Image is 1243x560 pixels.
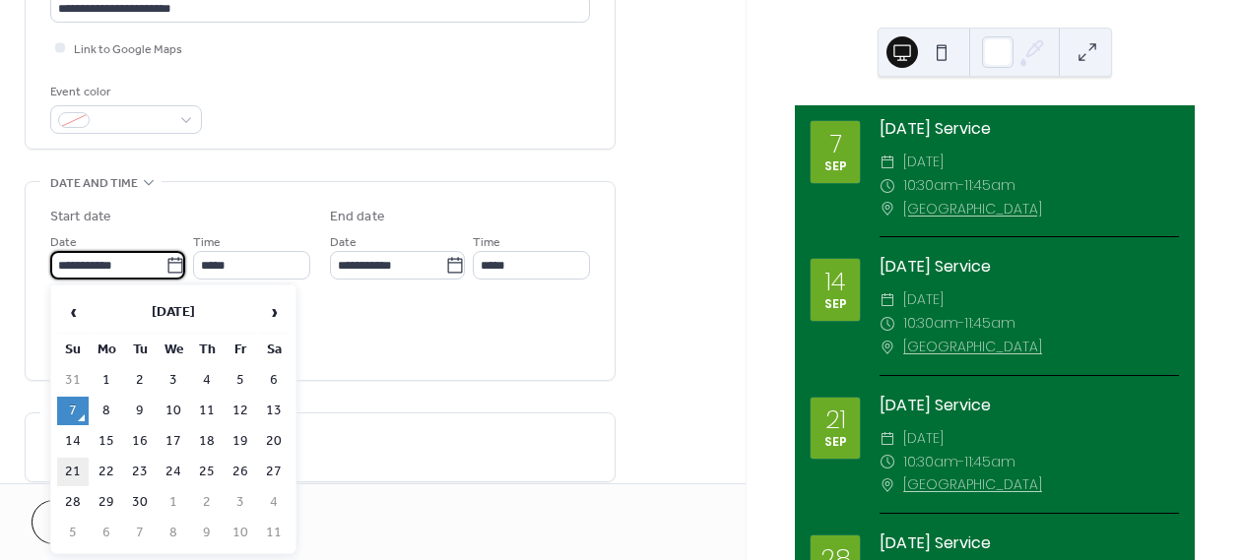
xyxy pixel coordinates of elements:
td: 23 [124,458,156,486]
td: 20 [258,427,290,456]
span: 11:45am [964,451,1015,474]
span: [DATE] [903,427,944,451]
td: 28 [57,488,89,517]
th: Tu [124,336,156,364]
td: 2 [191,488,223,517]
td: 10 [225,519,256,547]
span: Link to Google Maps [74,39,182,60]
td: 3 [225,488,256,517]
td: 12 [225,397,256,425]
div: ​ [880,174,895,198]
span: ‹ [58,292,88,332]
div: ​ [880,473,895,497]
span: 10:30am [903,451,958,474]
div: 7 [829,132,842,156]
span: - [958,451,964,474]
span: Date [50,232,77,253]
td: 15 [91,427,122,456]
td: 8 [158,519,189,547]
div: ​ [880,312,895,336]
div: [DATE] Service [880,394,1179,417]
td: 27 [258,458,290,486]
th: Mo [91,336,122,364]
td: 22 [91,458,122,486]
span: › [259,292,289,332]
th: Su [57,336,89,364]
td: 31 [57,366,89,395]
td: 6 [258,366,290,395]
div: Sep [824,298,847,311]
span: 10:30am [903,312,958,336]
span: [DATE] [903,288,944,312]
td: 1 [158,488,189,517]
td: 18 [191,427,223,456]
td: 4 [258,488,290,517]
td: 16 [124,427,156,456]
td: 6 [91,519,122,547]
div: 14 [825,270,845,294]
a: [GEOGRAPHIC_DATA] [903,198,1042,221]
span: Time [193,232,221,253]
td: 25 [191,458,223,486]
td: 5 [225,366,256,395]
div: [DATE] Service [880,255,1179,279]
th: We [158,336,189,364]
td: 2 [124,366,156,395]
td: 4 [191,366,223,395]
td: 5 [57,519,89,547]
div: ​ [880,427,895,451]
td: 13 [258,397,290,425]
td: 21 [57,458,89,486]
div: ​ [880,151,895,174]
span: - [958,312,964,336]
td: 14 [57,427,89,456]
span: 10:30am [903,174,958,198]
th: Sa [258,336,290,364]
div: [DATE] Service [880,117,1179,141]
span: 11:45am [964,312,1015,336]
span: 11:45am [964,174,1015,198]
div: End date [330,207,385,227]
td: 1 [91,366,122,395]
div: Start date [50,207,111,227]
div: ​ [880,336,895,359]
div: 21 [825,407,846,432]
td: 30 [124,488,156,517]
a: [GEOGRAPHIC_DATA] [903,473,1042,497]
th: [DATE] [91,291,256,334]
td: 7 [124,519,156,547]
td: 19 [225,427,256,456]
td: 29 [91,488,122,517]
td: 10 [158,397,189,425]
div: Sep [824,436,847,449]
td: 9 [124,397,156,425]
div: ​ [880,451,895,474]
th: Th [191,336,223,364]
div: Sep [824,160,847,173]
td: 8 [91,397,122,425]
button: Cancel [32,500,153,544]
span: Date [330,232,357,253]
td: 17 [158,427,189,456]
span: Date and time [50,173,138,194]
td: 11 [258,519,290,547]
td: 3 [158,366,189,395]
a: [GEOGRAPHIC_DATA] [903,336,1042,359]
td: 26 [225,458,256,486]
div: ​ [880,198,895,221]
th: Fr [225,336,256,364]
td: 24 [158,458,189,486]
span: - [958,174,964,198]
td: 9 [191,519,223,547]
div: Event color [50,82,198,102]
td: 7 [57,397,89,425]
div: ​ [880,288,895,312]
span: Time [473,232,500,253]
td: 11 [191,397,223,425]
div: [DATE] Service [880,531,1179,555]
span: [DATE] [903,151,944,174]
